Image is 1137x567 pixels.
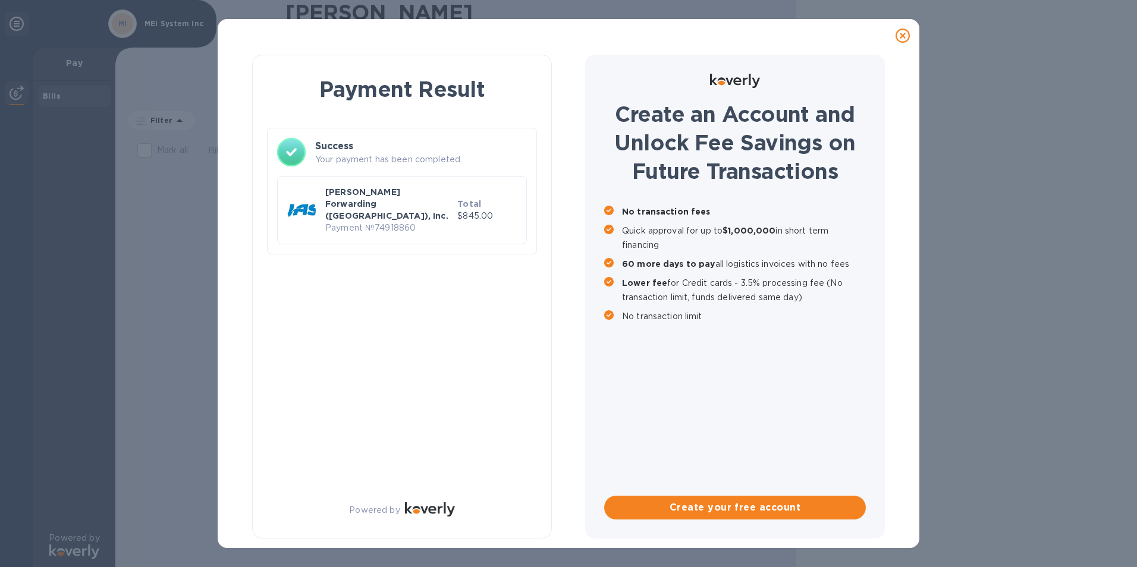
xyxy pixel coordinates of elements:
[622,207,711,216] b: No transaction fees
[272,74,532,104] h1: Payment Result
[325,186,453,222] p: [PERSON_NAME] Forwarding ([GEOGRAPHIC_DATA]), Inc.
[315,139,527,153] h3: Success
[315,153,527,166] p: Your payment has been completed.
[349,504,400,516] p: Powered by
[457,210,517,222] p: $845.00
[622,259,715,269] b: 60 more days to pay
[622,278,667,288] b: Lower fee
[604,100,866,185] h1: Create an Account and Unlock Fee Savings on Future Transactions
[622,257,866,271] p: all logistics invoices with no fees
[457,199,481,209] b: Total
[604,496,866,519] button: Create your free account
[710,74,760,88] img: Logo
[614,500,856,515] span: Create your free account
[622,223,866,252] p: Quick approval for up to in short term financing
[622,309,866,323] p: No transaction limit
[622,276,866,304] p: for Credit cards - 3.5% processing fee (No transaction limit, funds delivered same day)
[405,502,455,516] img: Logo
[723,226,775,235] b: $1,000,000
[325,222,453,234] p: Payment № 74918860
